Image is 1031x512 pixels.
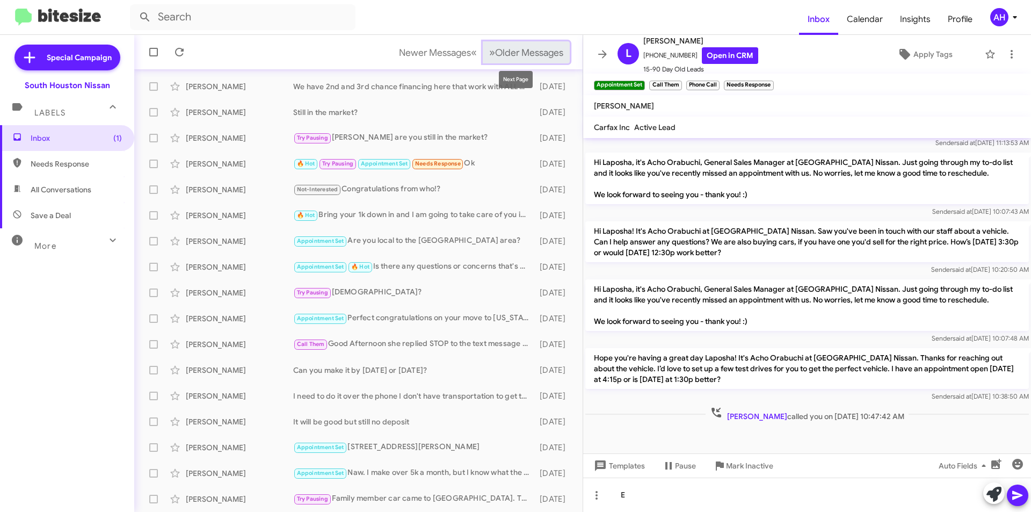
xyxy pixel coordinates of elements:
span: 🔥 Hot [351,263,369,270]
div: [PERSON_NAME] [186,494,293,504]
span: 🔥 Hot [297,160,315,167]
div: [DATE] [534,210,574,221]
div: [DATE] [534,236,574,247]
div: [DATE] [534,339,574,350]
a: Special Campaign [14,45,120,70]
span: Sender [DATE] 10:20:50 AM [931,265,1029,273]
span: [PHONE_NUMBER] [643,47,758,64]
span: Sender [DATE] 10:38:50 AM [932,392,1029,400]
button: Templates [583,456,654,475]
span: Appointment Set [361,160,408,167]
span: Active Lead [634,122,676,132]
div: [DATE] [534,391,574,401]
div: [DATE] [534,133,574,143]
div: [PERSON_NAME] [186,287,293,298]
a: Profile [939,4,981,35]
div: [DATE] [534,262,574,272]
div: [DATE] [534,107,574,118]
button: Previous [393,41,483,63]
p: Hi Laposha, it's Acho Orabuchi, General Sales Manager at [GEOGRAPHIC_DATA] Nissan. Just going thr... [585,279,1029,331]
div: [DATE] [534,313,574,324]
span: (1) [113,133,122,143]
a: Insights [891,4,939,35]
span: Try Pausing [297,289,328,296]
div: [DATE] [534,442,574,453]
span: [PERSON_NAME] [594,101,654,111]
small: Needs Response [724,81,773,90]
nav: Page navigation example [393,41,570,63]
div: [DATE] [534,158,574,169]
div: South Houston Nissan [25,80,110,91]
div: [DATE] [534,81,574,92]
div: [PERSON_NAME] [186,81,293,92]
div: [PERSON_NAME] [186,391,293,401]
span: Appointment Set [297,315,344,322]
div: [DATE] [534,365,574,376]
small: Phone Call [686,81,720,90]
div: Naw. I make over 5k a month, but I know what the bank will say. I've been to your other location ... [293,467,534,479]
div: [PERSON_NAME] are you still in the market? [293,132,534,144]
span: Appointment Set [297,470,344,477]
div: [PERSON_NAME] [186,133,293,143]
span: 🔥 Hot [297,212,315,219]
span: Apply Tags [913,45,953,64]
span: More [34,241,56,251]
div: [PERSON_NAME] [186,365,293,376]
div: Is there any questions or concerns that's holding you back? [293,261,534,273]
button: Auto Fields [930,456,999,475]
div: [PERSON_NAME] [186,339,293,350]
a: Inbox [799,4,838,35]
div: [PERSON_NAME] [186,468,293,479]
span: « [471,46,477,59]
span: said at [956,139,975,147]
span: Inbox [31,133,122,143]
div: Perfect congratulations on your move to [US_STATE]!! Let us know when your settled [293,312,534,324]
span: Not-Interested [297,186,338,193]
span: Older Messages [495,47,563,59]
span: » [489,46,495,59]
span: Needs Response [31,158,122,169]
div: Bring your 1k down in and I am going to take care of you in finding you a truck of your choice [293,209,534,221]
div: [DATE] [534,184,574,195]
div: Family member car came to [GEOGRAPHIC_DATA]. Thanks bud [293,493,534,505]
div: [PERSON_NAME] [186,262,293,272]
span: Special Campaign [47,52,112,63]
div: We have 2nd and 3rd chance financing here that work with ALL credit types. [293,81,534,92]
span: said at [953,334,971,342]
button: Next [483,41,570,63]
div: Good Afternoon she replied STOP to the text message we left for her lol. Is there any way you can... [293,338,534,350]
div: [STREET_ADDRESS][PERSON_NAME] [293,441,534,453]
p: Hi Laposha, it's Acho Orabuchi, General Sales Manager at [GEOGRAPHIC_DATA] Nissan. Just going thr... [585,153,1029,204]
span: said at [952,265,971,273]
div: [PERSON_NAME] [186,210,293,221]
span: called you on [DATE] 10:47:42 AM [706,406,909,422]
span: Pause [675,456,696,475]
div: AH [990,8,1008,26]
span: Save a Deal [31,210,71,221]
span: Labels [34,108,66,118]
span: All Conversations [31,184,91,195]
div: Are you local to the [GEOGRAPHIC_DATA] area? [293,235,534,247]
div: [DATE] [534,416,574,427]
div: I need to do it over the phone I don't have transportation to get there. There was a [DEMOGRAPHIC... [293,391,534,401]
div: Congratulations from who!? [293,183,534,196]
span: Needs Response [415,160,461,167]
div: Ok [293,157,534,170]
p: Hope you're having a great day Laposha! It's Acho Orabuchi at [GEOGRAPHIC_DATA] Nissan. Thanks fo... [585,348,1029,389]
span: Calendar [838,4,891,35]
button: Apply Tags [869,45,979,64]
small: Appointment Set [594,81,645,90]
div: [DEMOGRAPHIC_DATA]? [293,286,534,299]
span: 15-90 Day Old Leads [643,64,758,75]
button: Mark Inactive [705,456,782,475]
span: Appointment Set [297,237,344,244]
span: Mark Inactive [726,456,773,475]
span: [PERSON_NAME] [727,412,787,421]
span: Sender [DATE] 11:13:53 AM [935,139,1029,147]
span: Carfax Inc [594,122,630,132]
span: said at [953,207,972,215]
span: Try Pausing [297,134,328,141]
span: L [626,45,631,62]
span: Try Pausing [297,495,328,502]
small: Call Them [649,81,681,90]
